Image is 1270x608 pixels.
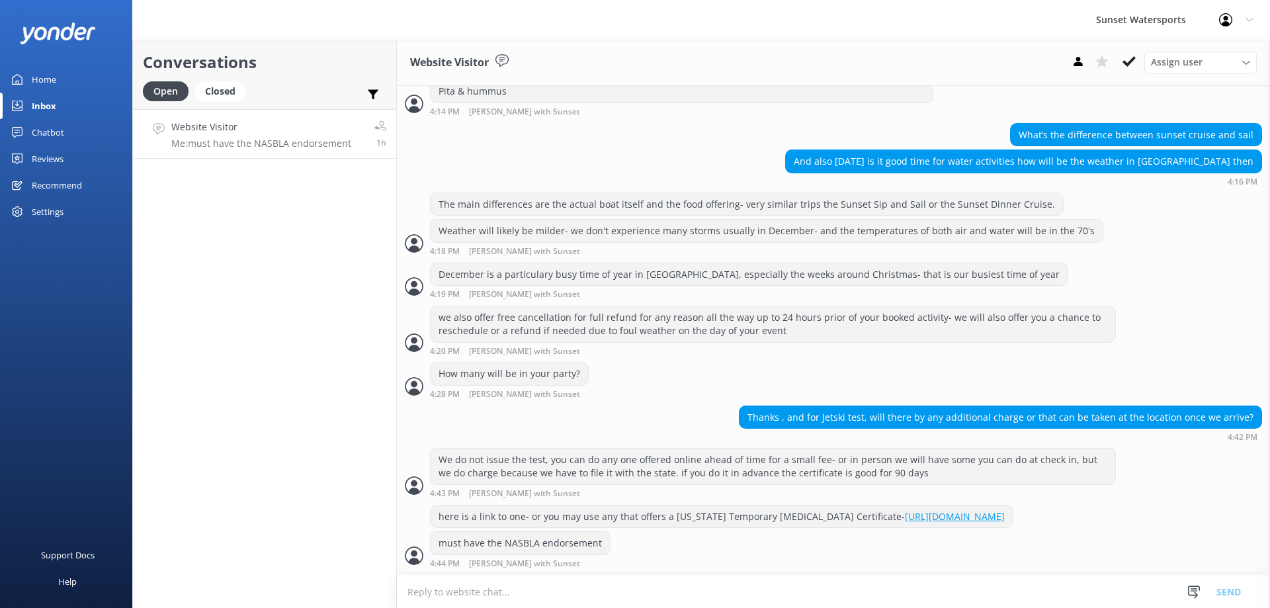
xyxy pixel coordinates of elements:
[195,83,252,98] a: Closed
[58,568,77,595] div: Help
[143,83,195,98] a: Open
[41,542,95,568] div: Support Docs
[431,220,1103,242] div: Weather will likely be milder- we don't experience many storms usually in December- and the tempe...
[1151,55,1203,69] span: Assign user
[20,22,96,44] img: yonder-white-logo.png
[430,246,1103,256] div: Sep 10 2025 03:18pm (UTC -05:00) America/Cancun
[1228,178,1257,186] strong: 4:16 PM
[32,93,56,119] div: Inbox
[1144,52,1257,73] div: Assign User
[739,432,1262,441] div: Sep 10 2025 03:42pm (UTC -05:00) America/Cancun
[740,406,1261,429] div: Thanks , and for Jetski test, will there by any additional charge or that can be taken at the loc...
[786,150,1261,173] div: And also [DATE] is it good time for water activities how will be the weather in [GEOGRAPHIC_DATA]...
[143,81,189,101] div: Open
[431,449,1115,484] div: We do not issue the test, you can do any one offered online ahead of time for a small fee- or in ...
[431,532,610,554] div: must have the NASBLA endorsement
[469,290,580,299] span: [PERSON_NAME] with Sunset
[431,193,1063,216] div: The main differences are the actual boat itself and the food offering- very similar trips the Sun...
[469,490,580,498] span: [PERSON_NAME] with Sunset
[195,81,245,101] div: Closed
[32,146,63,172] div: Reviews
[431,263,1068,286] div: December is a particulary busy time of year in [GEOGRAPHIC_DATA], especially the weeks around Chr...
[905,510,1005,523] a: [URL][DOMAIN_NAME]
[430,390,460,399] strong: 4:28 PM
[410,54,489,71] h3: Website Visitor
[32,119,64,146] div: Chatbot
[430,389,623,399] div: Sep 10 2025 03:28pm (UTC -05:00) America/Cancun
[430,290,460,299] strong: 4:19 PM
[133,109,396,159] a: Website VisitorMe:must have the NASBLA endorsement1h
[171,138,351,150] p: Me: must have the NASBLA endorsement
[1011,124,1261,146] div: What’s the difference between sunset cruise and sail
[430,560,460,568] strong: 4:44 PM
[430,107,933,116] div: Sep 10 2025 03:14pm (UTC -05:00) America/Cancun
[376,137,386,148] span: Sep 10 2025 03:44pm (UTC -05:00) America/Cancun
[171,120,351,134] h4: Website Visitor
[431,306,1115,341] div: we also offer free cancellation for full refund for any reason all the way up to 24 hours prior o...
[430,558,623,568] div: Sep 10 2025 03:44pm (UTC -05:00) America/Cancun
[431,363,588,385] div: How many will be in your party?
[1228,433,1257,441] strong: 4:42 PM
[430,347,460,356] strong: 4:20 PM
[469,247,580,256] span: [PERSON_NAME] with Sunset
[32,66,56,93] div: Home
[430,488,1116,498] div: Sep 10 2025 03:43pm (UTC -05:00) America/Cancun
[469,560,580,568] span: [PERSON_NAME] with Sunset
[431,505,1013,528] div: here is a link to one- or you may use any that offers a [US_STATE] Temporary [MEDICAL_DATA] Certi...
[469,390,580,399] span: [PERSON_NAME] with Sunset
[32,172,82,198] div: Recommend
[430,108,460,116] strong: 4:14 PM
[785,177,1262,186] div: Sep 10 2025 03:16pm (UTC -05:00) America/Cancun
[430,247,460,256] strong: 4:18 PM
[469,347,580,356] span: [PERSON_NAME] with Sunset
[430,289,1068,299] div: Sep 10 2025 03:19pm (UTC -05:00) America/Cancun
[430,346,1116,356] div: Sep 10 2025 03:20pm (UTC -05:00) America/Cancun
[469,108,580,116] span: [PERSON_NAME] with Sunset
[143,50,386,75] h2: Conversations
[430,490,460,498] strong: 4:43 PM
[32,198,63,225] div: Settings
